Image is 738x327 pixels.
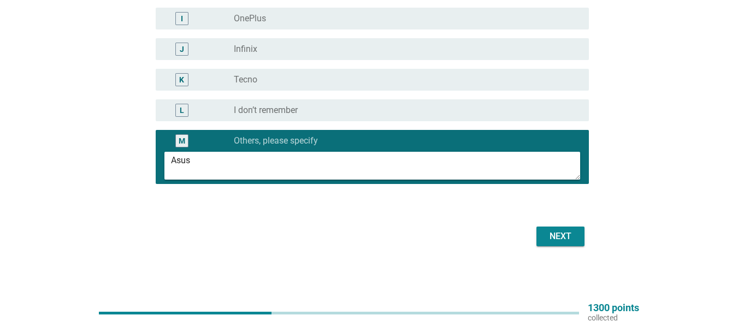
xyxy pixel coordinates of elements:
[179,135,185,147] div: M
[180,105,184,116] div: L
[181,13,183,25] div: I
[588,313,639,323] p: collected
[234,105,298,116] label: I don’t remember
[234,13,266,24] label: OnePlus
[234,74,257,85] label: Tecno
[179,74,184,86] div: K
[234,135,318,146] label: Others, please specify
[536,227,585,246] button: Next
[234,44,257,55] label: Infinix
[588,303,639,313] p: 1300 points
[545,230,576,243] div: Next
[180,44,184,55] div: J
